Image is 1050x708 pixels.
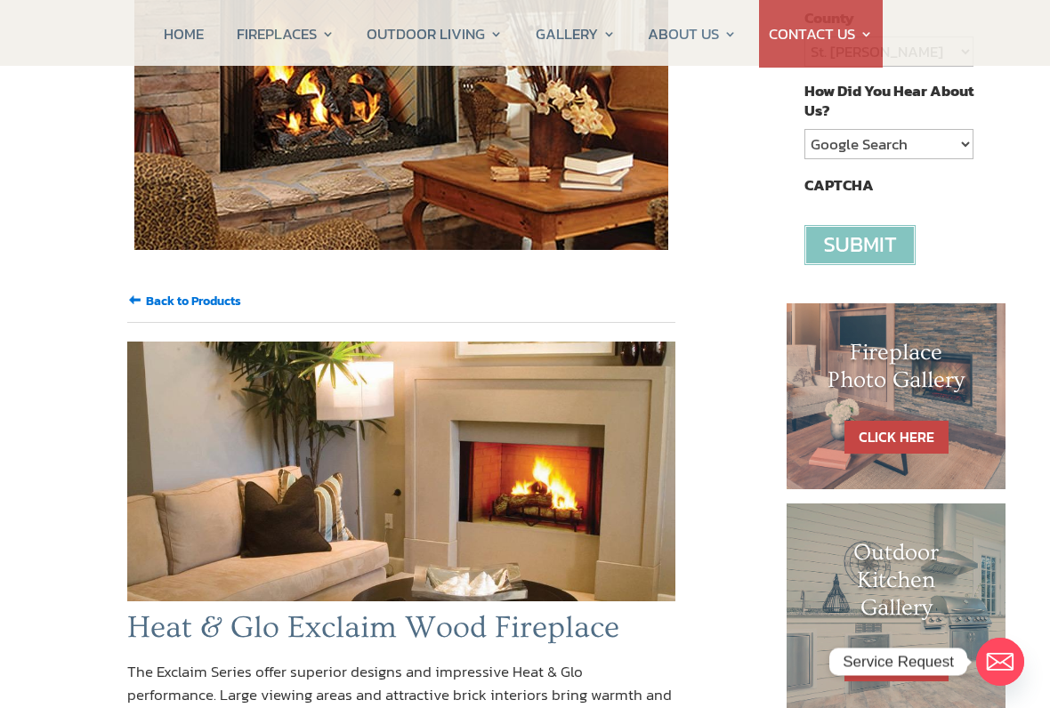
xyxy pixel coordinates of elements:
[844,421,949,454] a: CLICK HERE
[804,175,874,195] label: CAPTCHA
[127,288,142,311] span: 🠘
[804,81,973,120] label: How Did You Hear About Us?
[844,649,949,682] a: CLICK HERE
[804,225,916,265] input: Submit
[822,539,970,632] h1: Outdoor Kitchen Gallery
[127,609,675,656] h1: Heat & Glo Exclaim Wood Fireplace
[127,342,675,602] img: HNG_woodFP_Exclaim-36_960x456
[146,292,241,310] input: Back to Products
[976,638,1024,686] a: Email
[822,339,970,403] h1: Fireplace Photo Gallery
